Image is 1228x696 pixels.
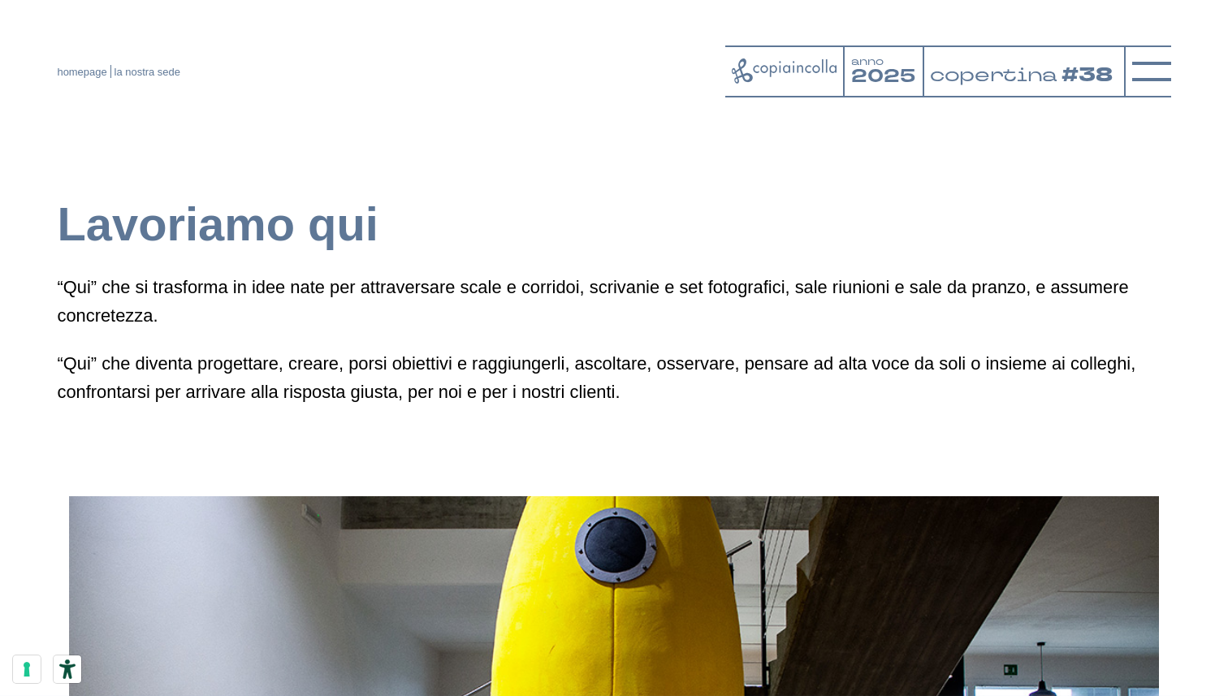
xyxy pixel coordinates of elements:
[1064,61,1116,89] tspan: #38
[851,55,884,69] tspan: anno
[13,655,41,683] button: Le tue preferenze relative al consenso per le tecnologie di tracciamento
[57,195,1170,253] h1: Lavoriamo qui
[57,273,1170,330] p: “Qui” che si trasforma in idee nate per attraversare scale e corridoi, scrivanie e set fotografic...
[57,66,106,78] a: homepage
[851,64,915,89] tspan: 2025
[115,66,180,78] span: la nostra sede
[57,349,1170,406] p: “Qui” che diventa progettare, creare, porsi obiettivi e raggiungerli, ascoltare, osservare, pensa...
[930,62,1060,87] tspan: copertina
[54,655,81,683] button: Strumenti di accessibilità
